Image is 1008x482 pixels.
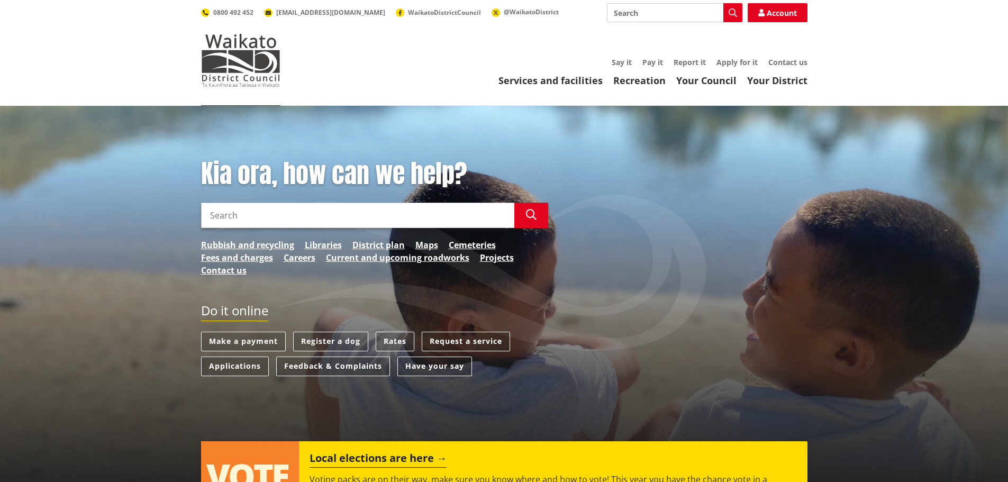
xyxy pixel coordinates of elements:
[674,57,706,67] a: Report it
[642,57,663,67] a: Pay it
[352,239,405,251] a: District plan
[213,8,253,17] span: 0800 492 452
[276,8,385,17] span: [EMAIL_ADDRESS][DOMAIN_NAME]
[498,74,603,87] a: Services and facilities
[748,3,807,22] a: Account
[201,332,286,351] a: Make a payment
[201,357,269,376] a: Applications
[612,57,632,67] a: Say it
[422,332,510,351] a: Request a service
[607,3,742,22] input: Search input
[201,303,268,322] h2: Do it online
[376,332,414,351] a: Rates
[264,8,385,17] a: [EMAIL_ADDRESS][DOMAIN_NAME]
[504,7,559,16] span: @WaikatoDistrict
[613,74,666,87] a: Recreation
[201,239,294,251] a: Rubbish and recycling
[408,8,481,17] span: WaikatoDistrictCouncil
[676,74,737,87] a: Your Council
[310,452,447,468] h2: Local elections are here
[305,239,342,251] a: Libraries
[768,57,807,67] a: Contact us
[201,251,273,264] a: Fees and charges
[397,357,472,376] a: Have your say
[201,159,548,189] h1: Kia ora, how can we help?
[415,239,438,251] a: Maps
[201,8,253,17] a: 0800 492 452
[396,8,481,17] a: WaikatoDistrictCouncil
[276,357,390,376] a: Feedback & Complaints
[293,332,368,351] a: Register a dog
[747,74,807,87] a: Your District
[492,7,559,16] a: @WaikatoDistrict
[201,34,280,87] img: Waikato District Council - Te Kaunihera aa Takiwaa o Waikato
[449,239,496,251] a: Cemeteries
[201,203,514,228] input: Search input
[284,251,315,264] a: Careers
[201,264,247,277] a: Contact us
[480,251,514,264] a: Projects
[716,57,758,67] a: Apply for it
[326,251,469,264] a: Current and upcoming roadworks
